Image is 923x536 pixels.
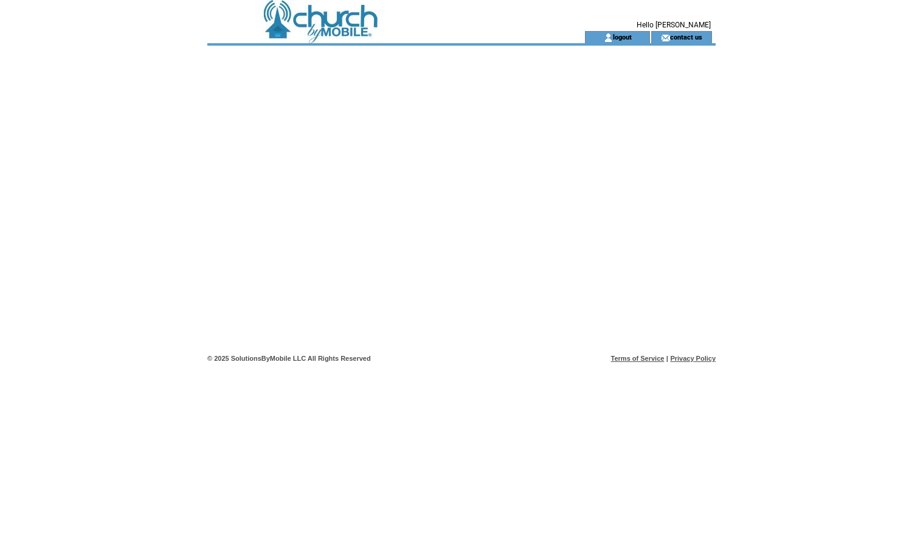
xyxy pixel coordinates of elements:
[670,33,702,41] a: contact us
[613,33,632,41] a: logout
[661,33,670,43] img: contact_us_icon.gif
[666,355,668,362] span: |
[207,355,371,362] span: © 2025 SolutionsByMobile LLC All Rights Reserved
[670,355,716,362] a: Privacy Policy
[611,355,665,362] a: Terms of Service
[637,21,711,29] span: Hello [PERSON_NAME]
[604,33,613,43] img: account_icon.gif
